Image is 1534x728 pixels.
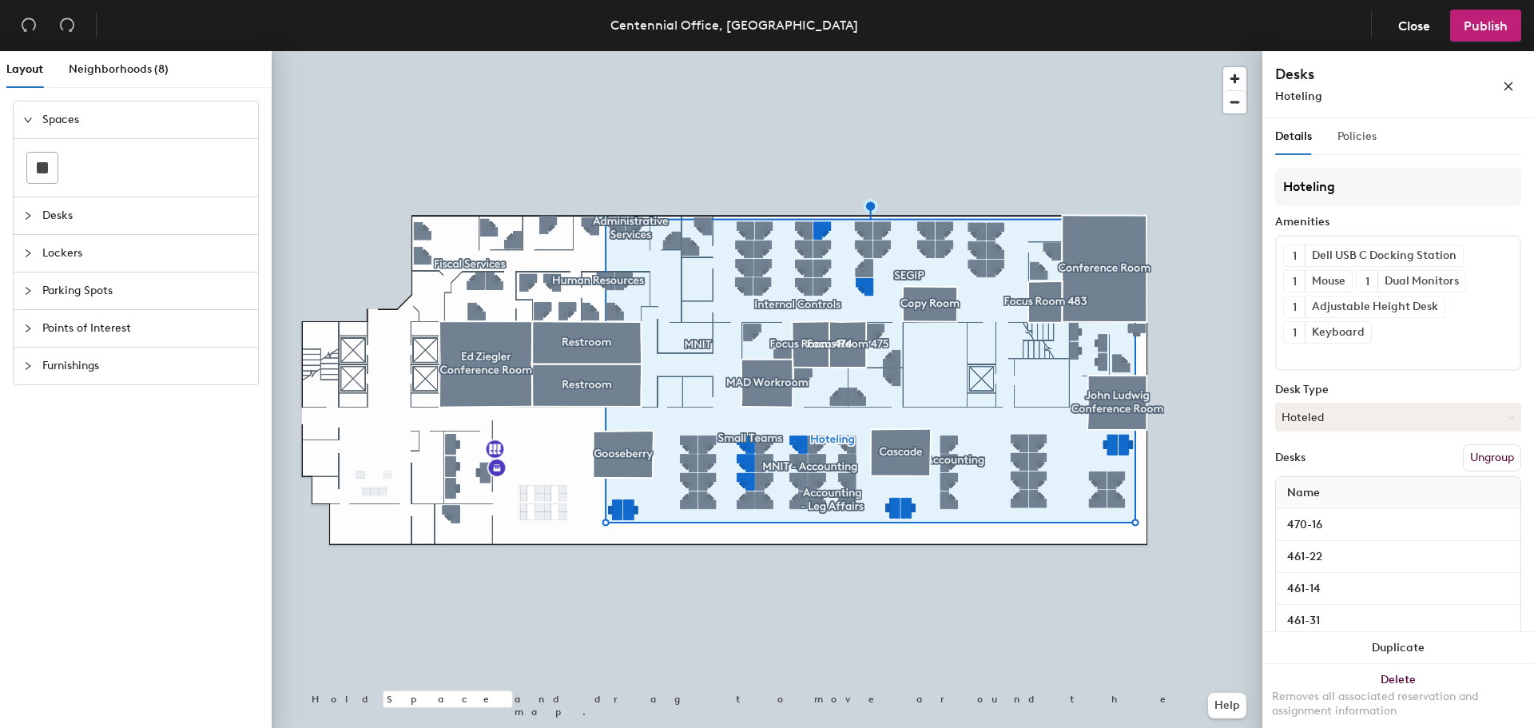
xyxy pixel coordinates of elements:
[1284,296,1305,317] button: 1
[1385,10,1444,42] button: Close
[1275,216,1521,229] div: Amenities
[1208,693,1246,718] button: Help
[1284,271,1305,292] button: 1
[1279,514,1517,536] input: Unnamed desk
[1463,444,1521,471] button: Ungroup
[1279,578,1517,600] input: Unnamed desk
[13,10,45,42] button: Undo (⌘ + Z)
[1275,64,1451,85] h4: Desks
[1275,90,1322,103] span: Hoteling
[1293,273,1297,290] span: 1
[1284,322,1305,343] button: 1
[42,310,248,347] span: Points of Interest
[42,348,248,384] span: Furnishings
[1305,296,1445,317] div: Adjustable Height Desk
[23,249,33,258] span: collapsed
[1365,273,1369,290] span: 1
[1272,690,1524,718] div: Removes all associated reservation and assignment information
[23,361,33,371] span: collapsed
[1377,271,1465,292] div: Dual Monitors
[23,324,33,333] span: collapsed
[51,10,83,42] button: Redo (⌘ + ⇧ + Z)
[1284,245,1305,266] button: 1
[1305,271,1352,292] div: Mouse
[42,273,248,309] span: Parking Spots
[1398,18,1430,34] span: Close
[21,17,37,33] span: undo
[1275,452,1305,464] div: Desks
[23,115,33,125] span: expanded
[1293,299,1297,316] span: 1
[1357,271,1377,292] button: 1
[1279,546,1517,568] input: Unnamed desk
[1305,245,1463,266] div: Dell USB C Docking Station
[69,62,169,76] span: Neighborhoods (8)
[23,211,33,221] span: collapsed
[1464,18,1508,34] span: Publish
[1275,129,1312,143] span: Details
[1279,479,1328,507] span: Name
[42,197,248,234] span: Desks
[1337,129,1377,143] span: Policies
[610,15,858,35] div: Centennial Office, [GEOGRAPHIC_DATA]
[1450,10,1521,42] button: Publish
[1503,81,1514,92] span: close
[23,286,33,296] span: collapsed
[1293,248,1297,265] span: 1
[6,62,43,76] span: Layout
[1262,632,1534,664] button: Duplicate
[1305,322,1371,343] div: Keyboard
[42,235,248,272] span: Lockers
[1275,403,1521,432] button: Hoteled
[1279,610,1517,632] input: Unnamed desk
[42,101,248,138] span: Spaces
[1293,324,1297,341] span: 1
[1275,384,1521,396] div: Desk Type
